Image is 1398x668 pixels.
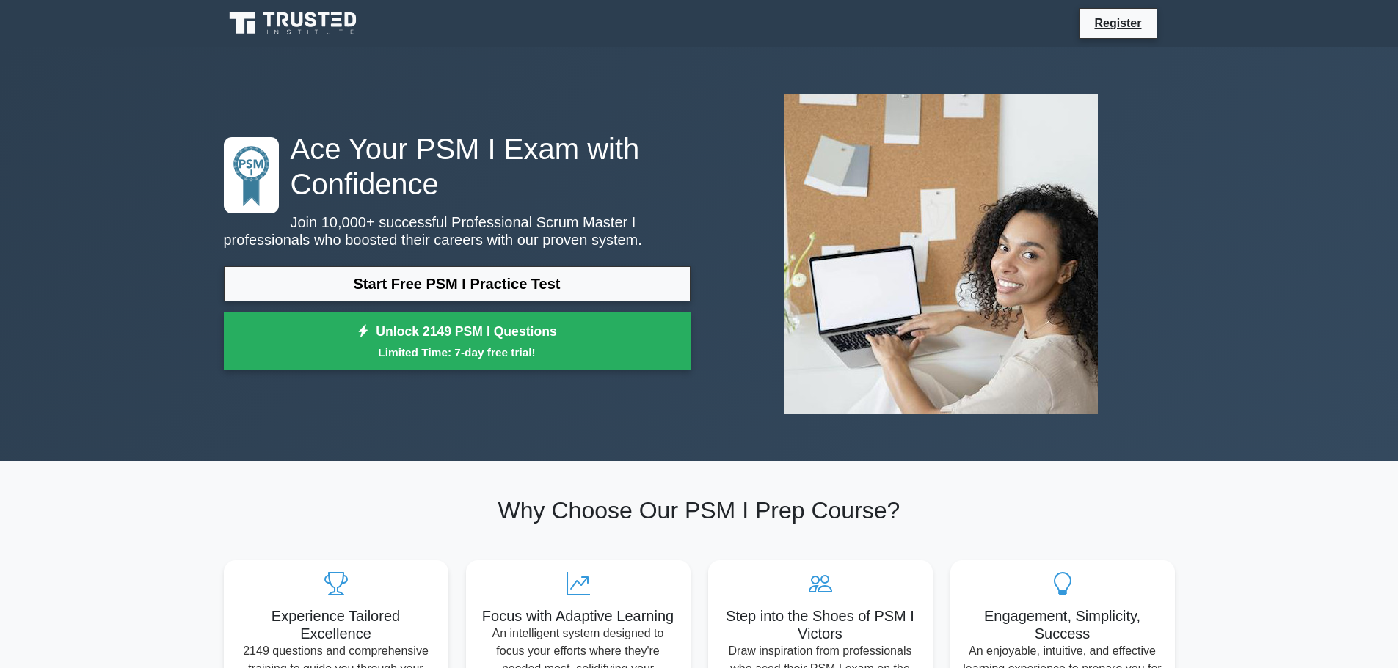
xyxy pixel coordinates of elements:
a: Start Free PSM I Practice Test [224,266,691,301]
h5: Experience Tailored Excellence [236,607,437,642]
h2: Why Choose Our PSM I Prep Course? [224,496,1175,524]
h1: Ace Your PSM I Exam with Confidence [224,131,691,202]
h5: Step into the Shoes of PSM I Victors [720,607,921,642]
h5: Focus with Adaptive Learning [478,607,679,625]
p: Join 10,000+ successful Professional Scrum Master I professionals who boosted their careers with ... [224,213,691,249]
small: Limited Time: 7-day free trial! [242,344,672,361]
a: Unlock 2149 PSM I QuestionsLimited Time: 7-day free trial! [224,312,691,371]
a: Register [1085,14,1150,32]
h5: Engagement, Simplicity, Success [962,607,1163,642]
